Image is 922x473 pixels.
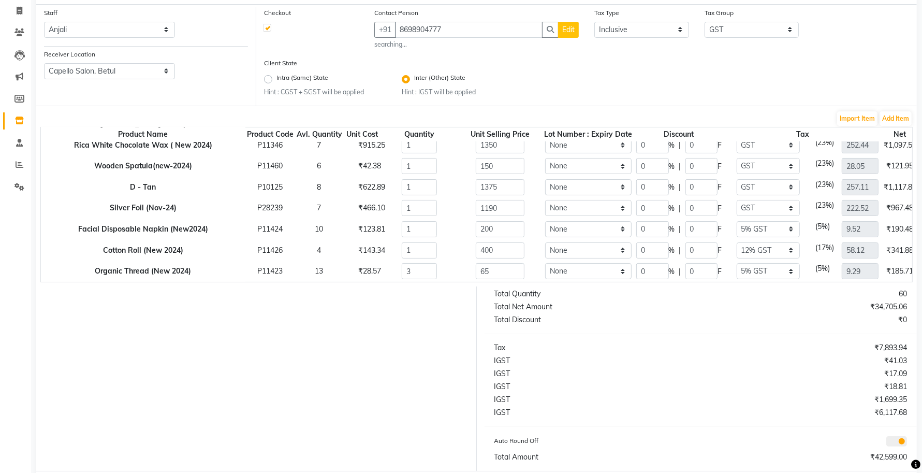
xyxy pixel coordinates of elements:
[669,161,675,172] span: %
[245,219,295,240] td: P11424
[808,137,834,153] div: (23%)
[264,59,297,68] label: Client State
[304,245,334,256] div: 4
[679,245,681,256] span: |
[881,155,919,177] td: ₹121.95
[718,161,722,172] span: F
[402,88,524,97] small: Hint : IGST will be applied
[245,177,295,198] td: P10125
[41,219,245,240] th: Facial Disposable Napkin (New2024)
[558,22,579,38] button: Edit
[679,182,681,193] span: |
[264,8,291,18] label: Checkout
[350,140,375,151] div: ₹915.25
[808,263,834,279] div: (5%)
[700,355,915,366] div: ₹41.03
[700,452,915,463] div: ₹42,599.00
[880,111,912,126] button: Add Item
[350,203,375,213] div: ₹466.10
[374,8,418,18] label: Contact Person
[700,394,915,405] div: ₹1,699.35
[304,203,334,213] div: 7
[700,407,915,418] div: ₹6,117.68
[487,314,701,325] div: Total Discount
[487,302,701,312] div: Total Net Amount
[304,266,334,277] div: 13
[669,266,675,277] span: %
[41,155,245,177] th: Wooden Spatula(new-2024)
[718,140,722,151] span: F
[669,245,675,256] span: %
[41,198,245,219] th: Silver Foil (Nov-24)
[808,179,834,195] div: (23%)
[881,219,919,240] td: ₹190.48
[41,261,245,282] th: Organic Thread (New 2024)
[679,266,681,277] span: |
[543,127,634,141] th: Lot Number : Expiry Date
[718,245,722,256] span: F
[304,182,334,193] div: 8
[700,302,915,312] div: ₹34,705.06
[414,73,465,85] label: Inter (Other) State
[808,221,834,237] div: (5%)
[724,127,882,141] th: Tax
[350,245,375,256] div: ₹143.34
[350,224,375,235] div: ₹123.81
[374,40,579,49] small: searching...
[881,261,919,282] td: ₹185.71
[245,155,295,177] td: P11460
[669,140,675,151] span: %
[245,261,295,282] td: P11423
[700,314,915,325] div: ₹0
[487,355,701,366] div: IGST
[837,111,877,126] button: Import Item
[679,161,681,172] span: |
[245,127,295,141] th: Product Code
[44,8,57,18] label: Staff
[679,140,681,151] span: |
[458,127,543,141] th: Unit Selling Price
[264,88,386,97] small: Hint : CGST + SGST will be applied
[381,127,458,141] th: Quantity
[594,8,619,18] label: Tax Type
[669,203,675,214] span: %
[487,342,701,353] div: Tax
[881,198,919,219] td: ₹967.48
[669,182,675,193] span: %
[487,407,701,418] div: IGST
[669,224,675,235] span: %
[487,381,701,392] div: IGST
[700,289,915,299] div: 60
[245,198,295,219] td: P28239
[487,289,701,299] div: Total Quantity
[700,381,915,392] div: ₹18.81
[350,266,375,277] div: ₹28.57
[245,240,295,261] td: P11426
[41,177,245,198] th: D - Tan
[304,161,334,171] div: 6
[494,436,539,446] label: Auto Round Off
[881,135,919,156] td: ₹1,097.56
[881,127,919,141] th: Net
[487,394,701,405] div: IGST
[808,200,834,216] div: (23%)
[634,127,724,141] th: Discount
[295,127,344,141] th: Avl. Quantity
[304,224,334,235] div: 10
[700,368,915,379] div: ₹17.09
[374,22,396,38] button: +91
[679,224,681,235] span: |
[245,135,295,156] td: P11346
[808,242,834,259] div: (17%)
[881,177,919,198] td: ₹1,117.89
[344,127,382,141] th: Unit Cost
[44,50,95,59] label: Receiver Location
[350,182,375,193] div: ₹622.89
[41,135,245,156] th: Rica White Chocolate Wax ( New 2024)
[679,203,681,214] span: |
[881,240,919,261] td: ₹341.88
[41,127,245,141] th: Product Name
[718,203,722,214] span: F
[350,161,375,171] div: ₹42.38
[487,368,701,379] div: IGST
